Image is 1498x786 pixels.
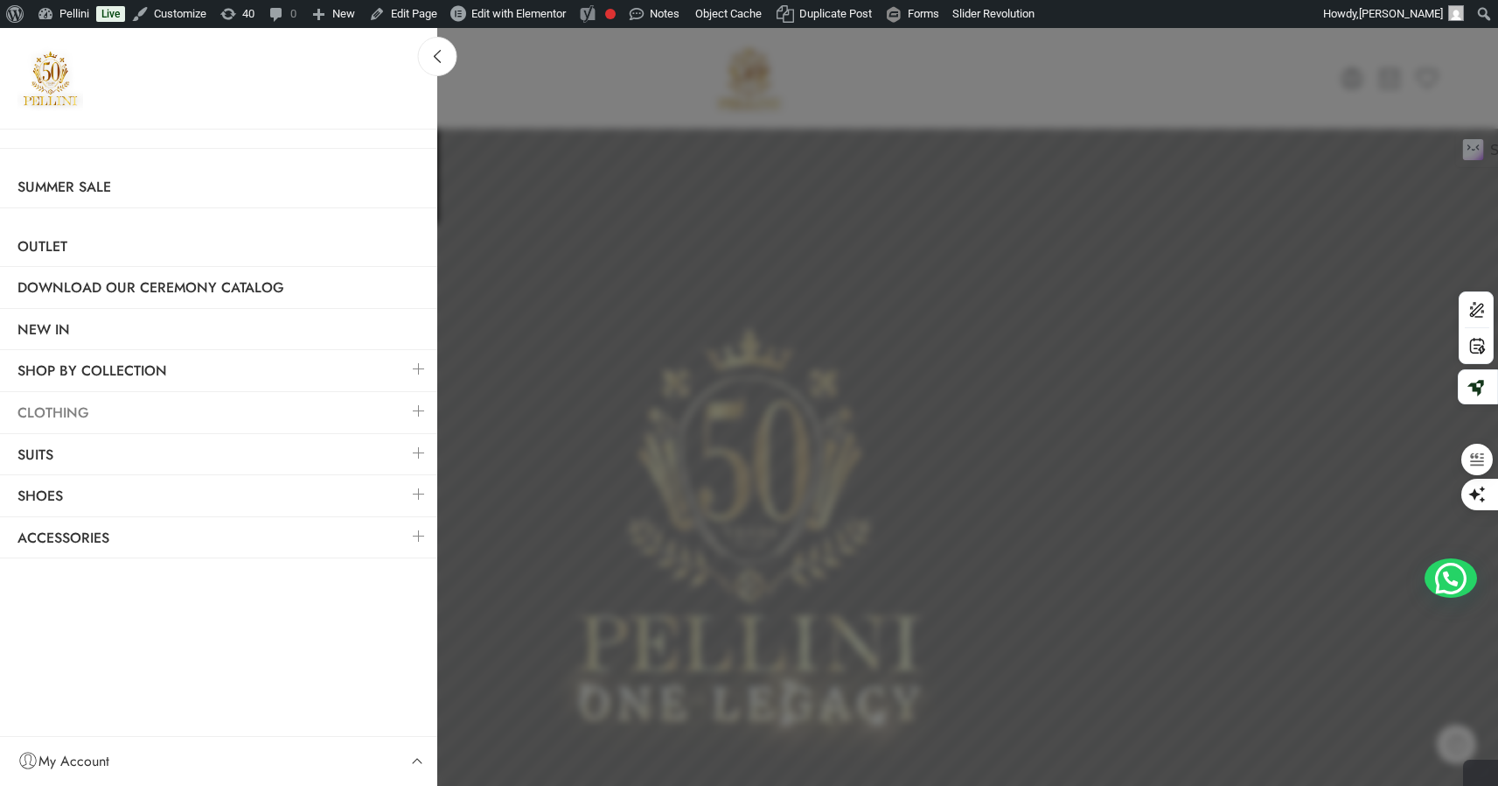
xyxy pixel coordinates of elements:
span: [PERSON_NAME] [1359,7,1443,20]
a: Pellini - [17,46,83,111]
span: Edit with Elementor [471,7,566,20]
span: Slider Revolution [952,7,1035,20]
a: Live [96,6,125,22]
div: Focus keyphrase not set [605,9,616,19]
img: Pellini [17,46,83,111]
